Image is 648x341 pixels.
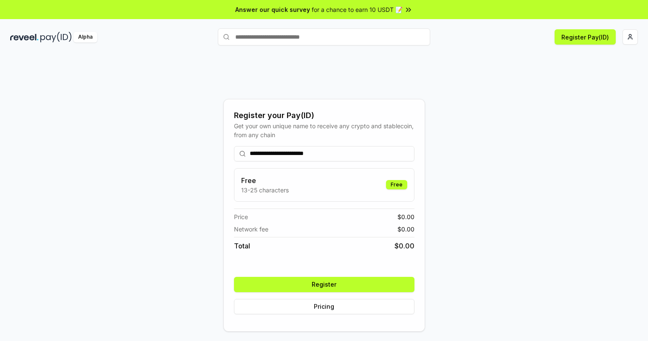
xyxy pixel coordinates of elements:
[235,5,310,14] span: Answer our quick survey
[234,212,248,221] span: Price
[386,180,407,189] div: Free
[397,225,414,234] span: $ 0.00
[234,225,268,234] span: Network fee
[394,241,414,251] span: $ 0.00
[10,32,39,42] img: reveel_dark
[241,175,289,186] h3: Free
[241,186,289,194] p: 13-25 characters
[397,212,414,221] span: $ 0.00
[73,32,97,42] div: Alpha
[234,241,250,251] span: Total
[234,299,414,314] button: Pricing
[234,110,414,121] div: Register your Pay(ID)
[234,121,414,139] div: Get your own unique name to receive any crypto and stablecoin, from any chain
[234,277,414,292] button: Register
[312,5,403,14] span: for a chance to earn 10 USDT 📝
[40,32,72,42] img: pay_id
[555,29,616,45] button: Register Pay(ID)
